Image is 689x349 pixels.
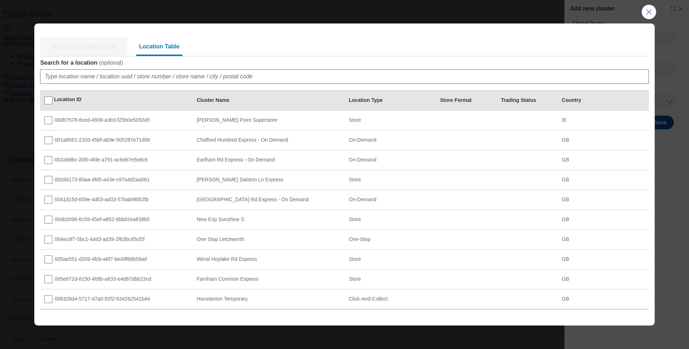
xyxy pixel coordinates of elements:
div: GB [562,256,645,263]
div: GB [562,137,645,143]
div: Location Type [349,97,383,104]
div: Store [349,256,432,263]
div: One-Stop [349,236,432,243]
div: GB [562,236,645,243]
div: GB [562,296,645,302]
div: Hunstanton Temporary [197,296,340,302]
div: GB [562,197,645,203]
div: Farnham Common Express [197,276,340,283]
div: Click-And-Collect [349,296,432,302]
input: Type location name / location uuid / store number / store name / city / postal code [40,69,649,84]
div: On-Demand [349,157,432,163]
div: Location ID [54,96,81,104]
div: On-Demand [349,197,432,203]
label: Search for a location [40,59,649,66]
div: Trading Status [501,97,536,104]
div: GB [562,216,645,223]
div: [GEOGRAPHIC_DATA] Rd Express - On Demand [197,197,340,203]
div: GB [562,177,645,183]
div: Modal [34,23,654,326]
div: Wirral Hoylake Rd Express [197,256,340,263]
div: Country [562,97,581,104]
div: Chafford Hundred Express - On Demand [197,137,340,143]
div: One Stop Letchworth [197,236,340,243]
div: 000b7578-8ced-4939-a3b3-f25b0e509245 [44,116,188,124]
div: Store Format [440,97,472,104]
div: GB [562,276,645,283]
div: 005ae551-d209-4fcb-a6f7-be49f68b59ad [44,255,188,263]
span: ( optional ) [99,60,123,66]
span: Location Table [139,43,179,49]
div: [PERSON_NAME] Point Superstore [197,117,340,124]
div: 006328d4-5717-47a0-92f2-634262541b44 [44,295,188,303]
div: Store [349,276,432,283]
div: On-Demand [349,137,432,143]
div: Earlham Rd Express - On Demand [197,157,340,163]
div: 001a8061-232d-45bf-a69e-505287e71d06 [44,136,188,144]
div: 005e672d-8150-468b-a633-e4d67dbb23cd [44,275,188,283]
div: 002d4173-80aa-4fd5-a43e-c97a4d2aa061 [44,176,188,184]
nav: Pagination Section [40,309,649,330]
div: New Exp Sunshine S [197,216,340,223]
div: 004b2096-6c59-45ef-a852-8bb02ea838b5 [44,216,188,224]
div: 002a9d6c-2bf0-4fde-a791-ac6eb7e5e8c6 [44,156,188,164]
div: GB [562,157,645,163]
div: Cluster Name [197,97,229,104]
div: 0041d15d-659e-4d03-ad33-57bab96f62fb [44,196,188,204]
div: Store [349,216,432,223]
button: Close Modal [642,5,656,19]
div: IE [562,117,645,124]
div: Store [349,177,432,183]
div: [PERSON_NAME] Dalston Ln Express [197,177,340,183]
div: Store [349,117,432,124]
div: 004ec8f7-5bc1-44d3-ad39-2f63bc45cf2f [44,236,188,244]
